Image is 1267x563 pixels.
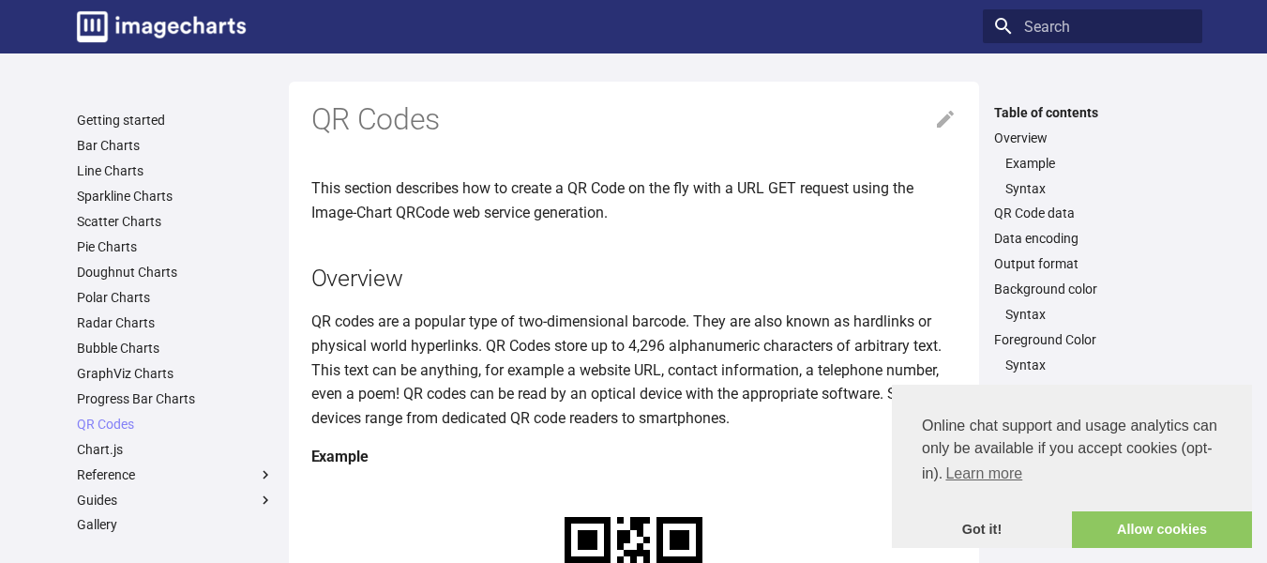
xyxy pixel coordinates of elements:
[77,188,274,205] a: Sparkline Charts
[994,155,1191,197] nav: Overview
[1072,511,1252,549] a: allow cookies
[983,9,1202,43] input: Search
[1005,155,1191,172] a: Example
[77,416,274,433] a: QR Codes
[943,460,1025,488] a: learn more about cookies
[311,445,957,469] h4: Example
[77,340,274,357] a: Bubble Charts
[994,255,1191,272] a: Output format
[77,441,274,458] a: Chart.js
[983,104,1202,400] nav: Table of contents
[77,11,246,42] img: logo
[77,264,274,281] a: Doughnut Charts
[994,281,1191,297] a: Background color
[1005,306,1191,323] a: Syntax
[77,492,274,509] label: Guides
[77,289,274,306] a: Polar Charts
[892,511,1072,549] a: dismiss cookie message
[77,516,274,533] a: Gallery
[77,314,274,331] a: Radar Charts
[69,4,253,50] a: Image-Charts documentation
[994,230,1191,247] a: Data encoding
[994,382,1191,399] a: Error correction level and margin
[994,357,1191,373] nav: Foreground Color
[922,415,1222,488] span: Online chat support and usage analytics can only be available if you accept cookies (opt-in).
[77,112,274,129] a: Getting started
[994,306,1191,323] nav: Background color
[77,137,274,154] a: Bar Charts
[1005,357,1191,373] a: Syntax
[311,176,957,224] p: This section describes how to create a QR Code on the fly with a URL GET request using the Image-...
[1005,180,1191,197] a: Syntax
[994,331,1191,348] a: Foreground Color
[311,100,957,140] h1: QR Codes
[983,104,1202,121] label: Table of contents
[77,466,274,483] label: Reference
[311,262,957,295] h2: Overview
[77,365,274,382] a: GraphViz Charts
[77,213,274,230] a: Scatter Charts
[994,205,1191,221] a: QR Code data
[892,385,1252,548] div: cookieconsent
[77,238,274,255] a: Pie Charts
[994,129,1191,146] a: Overview
[311,310,957,430] p: QR codes are a popular type of two-dimensional barcode. They are also known as hardlinks or physi...
[77,162,274,179] a: Line Charts
[77,390,274,407] a: Progress Bar Charts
